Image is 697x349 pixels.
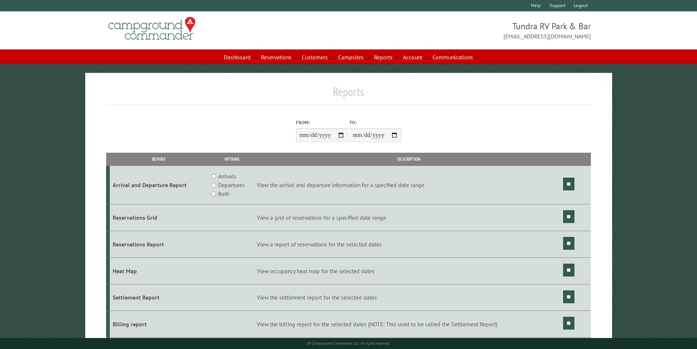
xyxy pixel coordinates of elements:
[218,172,236,181] label: Arrivals
[110,153,208,166] th: Report
[334,50,368,64] a: Campsites
[256,231,562,257] td: View a report of reservations for the selected dates
[256,166,562,204] td: View the arrival and departure information for a specified date range
[256,153,562,166] th: Description
[208,153,255,166] th: Options
[349,119,401,126] label: To:
[256,50,296,64] a: Reservations
[218,189,229,198] label: Both
[110,166,208,204] td: Arrival and Departure Report
[218,181,245,189] label: Departures
[110,311,208,338] td: Billing report
[297,50,332,64] a: Customers
[428,50,477,64] a: Communications
[370,50,397,64] a: Reports
[349,20,591,41] span: Tundra RV Park & Bar [EMAIL_ADDRESS][DOMAIN_NAME]
[398,50,427,64] a: Account
[110,257,208,284] td: Heat Map
[106,85,591,105] h1: Reports
[307,341,390,346] small: © Campground Commander LLC. All rights reserved.
[110,231,208,257] td: Reservations Report
[110,284,208,311] td: Settlement Report
[256,204,562,231] td: View a grid of reservations for a specified date range
[256,311,562,338] td: View the billing report for the selected dates (NOTE: This used to be called the Settlement Report)
[106,14,198,43] img: Campground Commander
[256,284,562,311] td: View the settlement report for the selected dates
[296,119,348,126] label: From:
[256,257,562,284] td: View occupancy heat map for the selected dates
[110,204,208,231] td: Reservations Grid
[220,50,255,64] a: Dashboard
